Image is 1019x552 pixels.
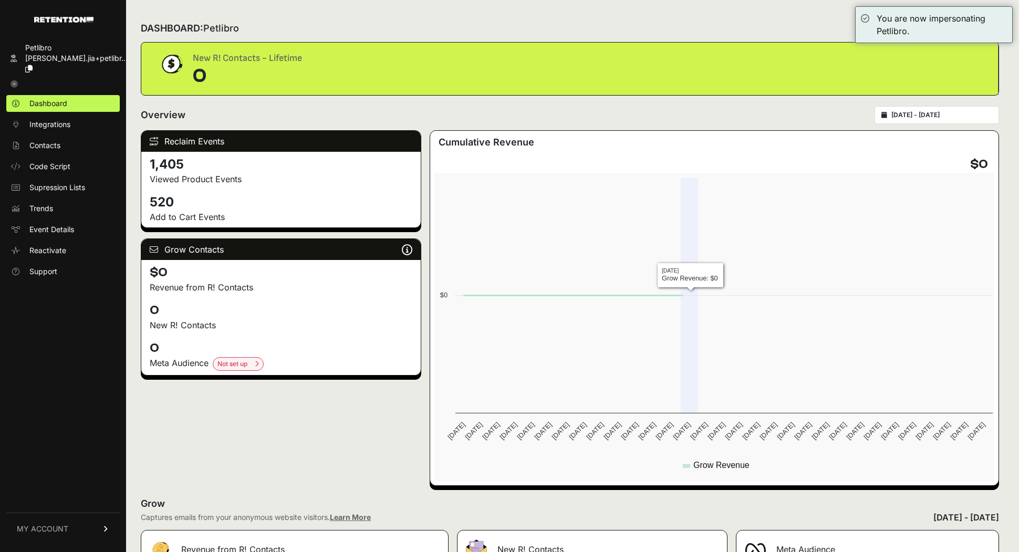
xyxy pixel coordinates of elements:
text: [DATE] [567,421,588,441]
a: Learn More [330,513,371,522]
h2: Overview [141,108,185,122]
span: Code Script [29,161,70,172]
text: [DATE] [637,421,657,441]
text: [DATE] [602,421,622,441]
a: MY ACCOUNT [6,513,120,545]
text: [DATE] [723,421,744,441]
text: [DATE] [914,421,934,441]
text: [DATE] [533,421,553,441]
text: [DATE] [758,421,778,441]
text: [DATE] [897,421,917,441]
text: [DATE] [550,421,570,441]
text: [DATE] [793,421,813,441]
span: [PERSON_NAME].jia+petlibr... [25,54,128,63]
span: Supression Lists [29,182,85,193]
a: Integrations [6,116,120,133]
p: Add to Cart Events [150,211,412,223]
a: Contacts [6,137,120,154]
div: [DATE] - [DATE] [933,511,999,524]
text: [DATE] [446,421,466,441]
h2: DASHBOARD: [141,21,239,36]
text: [DATE] [949,421,969,441]
p: New R! Contacts [150,319,412,331]
a: Supression Lists [6,179,120,196]
img: dollar-coin-05c43ed7efb7bc0c12610022525b4bbbb207c7efeef5aecc26f025e68dcafac9.png [158,51,184,77]
text: [DATE] [654,421,674,441]
text: [DATE] [845,421,865,441]
div: You are now impersonating Petlibro. [877,12,1007,37]
text: [DATE] [879,421,900,441]
a: Reactivate [6,242,120,259]
div: Meta Audience [150,357,412,371]
text: [DATE] [741,421,761,441]
div: Reclaim Events [141,131,421,152]
span: Support [29,266,57,277]
a: Trends [6,200,120,217]
text: [DATE] [689,421,709,441]
h3: Cumulative Revenue [439,135,534,150]
text: [DATE] [498,421,518,441]
a: Event Details [6,221,120,238]
span: Integrations [29,119,70,130]
span: Event Details [29,224,74,235]
h4: 520 [150,194,412,211]
text: [DATE] [966,421,986,441]
span: Dashboard [29,98,67,109]
img: Retention.com [34,17,93,23]
p: Revenue from R! Contacts [150,281,412,294]
text: $0 [440,291,448,299]
h4: $0 [970,156,988,173]
text: [DATE] [706,421,726,441]
span: Trends [29,203,53,214]
span: MY ACCOUNT [17,524,68,534]
p: Viewed Product Events [150,173,412,185]
text: [DATE] [671,421,692,441]
a: Support [6,263,120,280]
h4: 1,405 [150,156,412,173]
h2: Grow [141,496,999,511]
div: 0 [193,66,302,87]
span: Petlibro [203,23,239,34]
a: Code Script [6,158,120,175]
text: [DATE] [585,421,605,441]
text: [DATE] [619,421,640,441]
text: [DATE] [862,421,882,441]
text: [DATE] [463,421,484,441]
text: [DATE] [810,421,830,441]
h4: 0 [150,302,412,319]
a: Dashboard [6,95,120,112]
div: Captures emails from your anonymous website visitors. [141,512,371,523]
text: Grow Revenue [693,461,750,470]
text: [DATE] [827,421,848,441]
span: Contacts [29,140,60,151]
span: Reactivate [29,245,66,256]
h4: 0 [150,340,412,357]
div: Petlibro [25,43,128,53]
div: Grow Contacts [141,239,421,260]
a: Petlibro [PERSON_NAME].jia+petlibr... [6,39,120,77]
text: [DATE] [481,421,501,441]
text: [DATE] [515,421,536,441]
h4: $0 [150,264,412,281]
text: [DATE] [931,421,952,441]
text: [DATE] [775,421,796,441]
div: New R! Contacts - Lifetime [193,51,302,66]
